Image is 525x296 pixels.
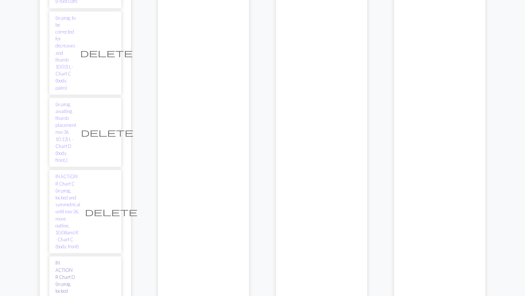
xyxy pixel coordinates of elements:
[55,101,76,164] a: (in prog, awaiting thumb placement row 36 10:12) L - Chart D (body, front,)
[75,46,137,60] button: Delete chart
[80,205,142,219] button: Delete chart
[81,127,133,137] span: delete
[85,207,137,217] span: delete
[80,48,133,58] span: delete
[55,173,80,250] a: IN ACTiON R Chart C (in prog, locked and symmetrical until row 36, move outline, 10:08am) R - Cha...
[55,15,75,91] a: (in prog, to be corrected for decreases and thumb 10:02) L - Chart C (body, palm)
[76,125,138,139] button: Delete chart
